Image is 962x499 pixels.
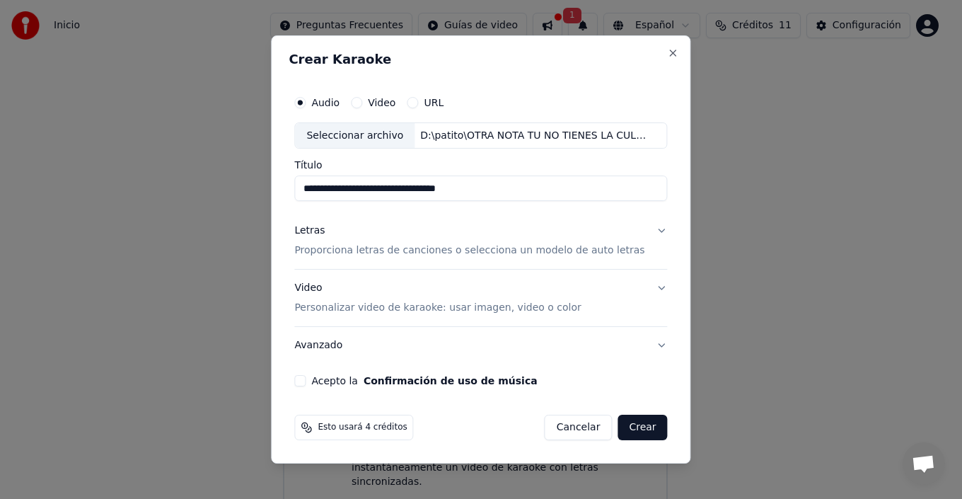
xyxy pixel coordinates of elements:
[289,53,673,66] h2: Crear Karaoke
[618,415,667,440] button: Crear
[294,327,667,364] button: Avanzado
[545,415,613,440] button: Cancelar
[424,98,444,108] label: URL
[295,123,415,149] div: Seleccionar archivo
[294,244,644,258] p: Proporciona letras de canciones o selecciona un modelo de auto letras
[294,301,581,315] p: Personalizar video de karaoke: usar imagen, video o color
[294,213,667,270] button: LetrasProporciona letras de canciones o selecciona un modelo de auto letras
[415,129,655,143] div: D:\patito\OTRA NOTA TU NO TIENES LA CULPA\TEMA ORIGINAL CON UN TONO MENOS LISTO.wav
[364,376,538,386] button: Acepto la
[368,98,395,108] label: Video
[318,422,407,433] span: Esto usará 4 créditos
[311,98,340,108] label: Audio
[294,224,325,239] div: Letras
[294,270,667,327] button: VideoPersonalizar video de karaoke: usar imagen, video o color
[294,282,581,316] div: Video
[311,376,537,386] label: Acepto la
[294,161,667,171] label: Título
